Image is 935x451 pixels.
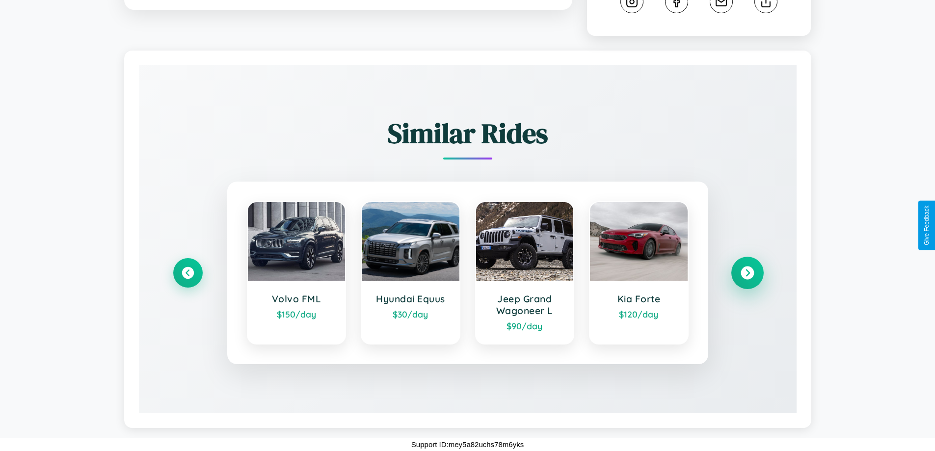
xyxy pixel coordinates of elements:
h3: Hyundai Equus [372,293,450,305]
div: $ 90 /day [486,320,564,331]
p: Support ID: mey5a82uchs78m6yks [411,438,524,451]
h3: Kia Forte [600,293,678,305]
div: Give Feedback [923,206,930,245]
a: Jeep Grand Wagoneer L$90/day [475,201,575,345]
div: $ 30 /day [372,309,450,319]
div: $ 150 /day [258,309,336,319]
a: Hyundai Equus$30/day [361,201,460,345]
h3: Jeep Grand Wagoneer L [486,293,564,317]
div: $ 120 /day [600,309,678,319]
a: Kia Forte$120/day [589,201,689,345]
h2: Similar Rides [173,114,762,152]
h3: Volvo FML [258,293,336,305]
a: Volvo FML$150/day [247,201,347,345]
